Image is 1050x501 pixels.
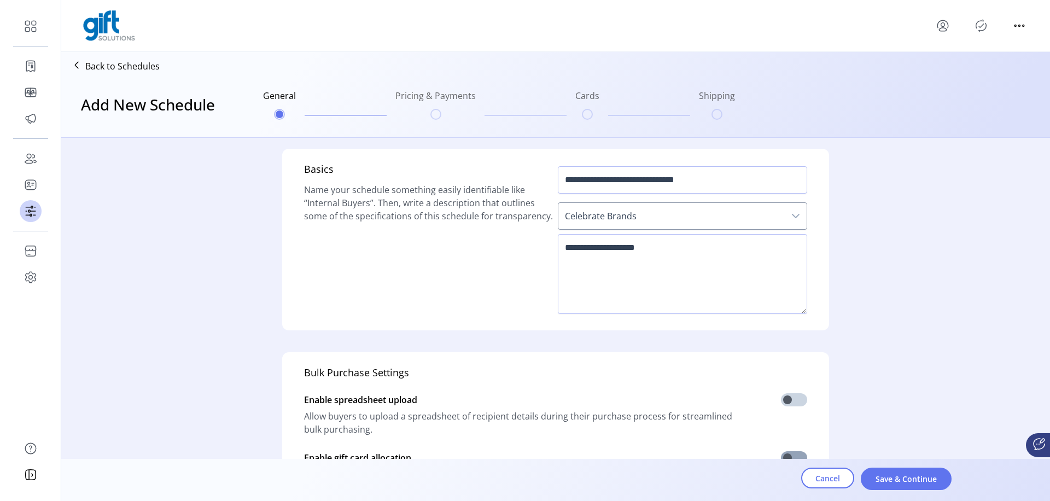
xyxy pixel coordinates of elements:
[875,473,937,485] span: Save & Continue
[304,451,411,464] span: Enable gift card allocation
[815,473,840,484] span: Cancel
[861,468,952,490] button: Save & Continue
[83,10,135,41] img: logo
[785,203,807,229] div: dropdown trigger
[81,93,215,116] h3: Add New Schedule
[1011,17,1028,34] button: menu
[972,17,990,34] button: Publisher Panel
[934,17,952,34] button: menu
[801,468,854,488] button: Cancel
[304,365,409,387] h5: Bulk Purchase Settings
[304,184,553,222] span: Name your schedule something easily identifiable like “Internal Buyers”. Then, write a descriptio...
[304,410,742,436] span: Allow buyers to upload a spreadsheet of recipient details during their purchase process for strea...
[304,393,417,406] span: Enable spreadsheet upload
[304,162,553,183] h5: Basics
[263,89,296,109] h6: General
[85,60,160,73] p: Back to Schedules
[558,203,785,229] span: Celebrate Brands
